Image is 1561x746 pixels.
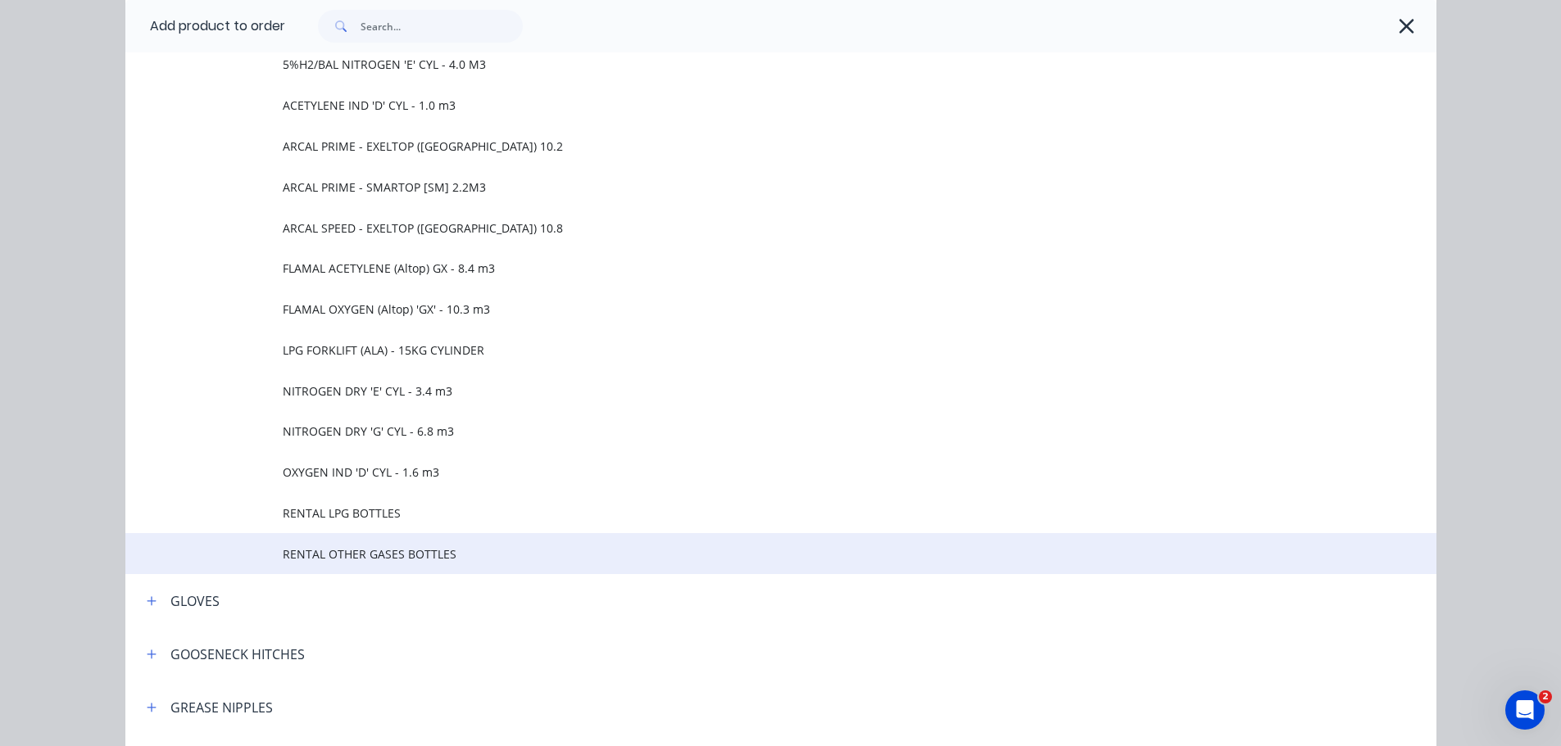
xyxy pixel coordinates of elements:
span: ACETYLENE IND 'D' CYL - 1.0 m3 [283,97,1205,114]
div: GLOVES [170,591,220,611]
span: ARCAL PRIME - EXELTOP ([GEOGRAPHIC_DATA]) 10.2 [283,138,1205,155]
div: GREASE NIPPLES [170,698,273,717]
span: NITROGEN DRY 'E' CYL - 3.4 m3 [283,382,1205,400]
span: ARCAL PRIME - SMARTOP [SM] 2.2M3 [283,179,1205,196]
span: OXYGEN IND 'D' CYL - 1.6 m3 [283,463,1205,481]
span: 2 [1539,690,1552,703]
span: NITROGEN DRY 'G' CYL - 6.8 m3 [283,423,1205,440]
span: RENTAL OTHER GASES BOTTLES [283,545,1205,563]
span: RENTAL LPG BOTTLES [283,504,1205,522]
span: LPG FORKLIFT (ALA) - 15KG CYLINDER [283,341,1205,359]
span: FLAMAL ACETYLENE (Altop) GX - 8.4 m3 [283,260,1205,277]
iframe: Intercom live chat [1505,690,1545,730]
span: FLAMAL OXYGEN (Altop) 'GX' - 10.3 m3 [283,301,1205,318]
input: Search... [361,10,523,43]
div: GOOSENECK HITCHES [170,644,305,664]
span: 5%H2/BAL NITROGEN 'E' CYL - 4.0 M3 [283,56,1205,73]
span: ARCAL SPEED - EXELTOP ([GEOGRAPHIC_DATA]) 10.8 [283,219,1205,237]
